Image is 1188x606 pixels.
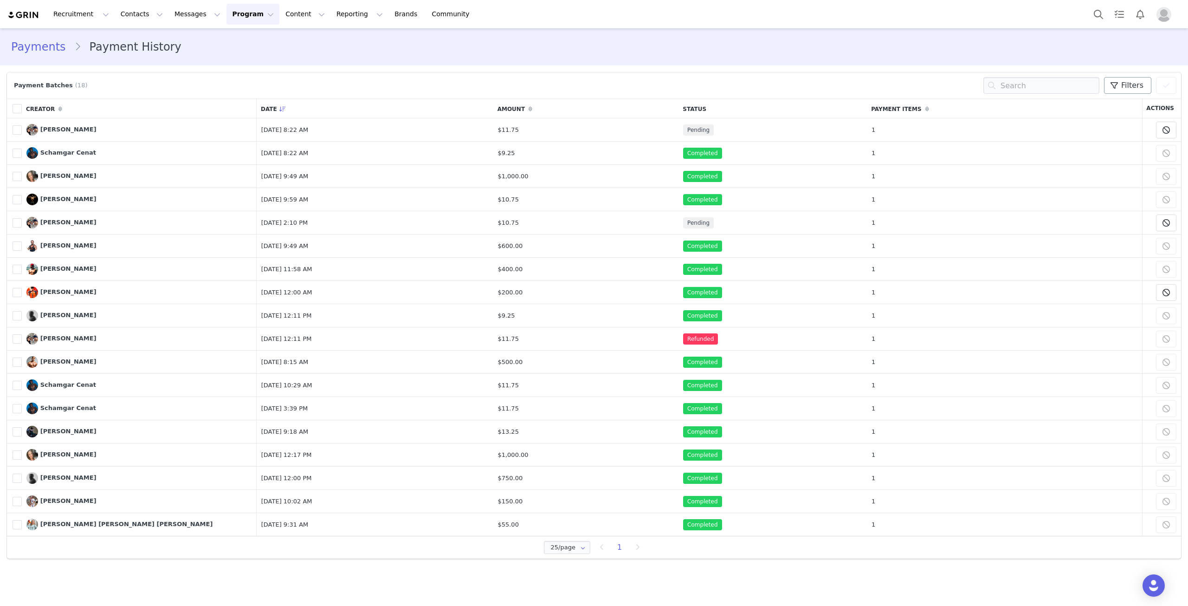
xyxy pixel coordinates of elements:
[867,211,1142,235] td: 1
[497,196,519,203] span: $10.75
[497,242,523,249] span: $600.00
[497,266,523,273] span: $400.00
[26,310,97,321] a: [PERSON_NAME]
[26,403,96,414] a: Schamgar Cenat
[867,165,1142,188] td: 1
[497,335,519,342] span: $11.75
[867,258,1142,281] td: 1
[40,288,97,295] span: [PERSON_NAME]
[280,4,330,25] button: Content
[257,98,493,118] th: Date
[11,39,74,55] a: Payments
[1109,4,1130,25] a: Tasks
[389,4,426,25] a: Brands
[867,281,1142,304] td: 1
[331,4,388,25] button: Reporting
[867,351,1142,374] td: 1
[26,263,38,275] img: Luke Barrow
[867,142,1142,165] td: 1
[40,497,97,504] span: [PERSON_NAME]
[26,356,97,368] a: [PERSON_NAME]
[26,124,97,136] a: [PERSON_NAME]
[497,405,519,412] span: $11.75
[867,235,1142,258] td: 1
[678,98,867,118] th: Status
[7,11,40,20] a: grin logo
[257,443,493,467] td: [DATE] 12:17 PM
[26,217,97,228] a: [PERSON_NAME]
[26,147,96,159] a: Schamgar Cenat
[497,521,519,528] span: $55.00
[12,81,92,90] div: Payment Batches
[426,4,479,25] a: Community
[48,4,115,25] button: Recruitment
[26,379,38,391] img: Schamgar Cenat
[40,219,97,226] span: [PERSON_NAME]
[1156,7,1171,22] img: placeholder-profile.jpg
[257,490,493,513] td: [DATE] 10:02 AM
[26,194,97,205] a: [PERSON_NAME]
[1104,77,1151,94] button: Filters
[75,81,88,90] span: (18)
[26,472,38,484] img: Aaron Marks
[26,472,97,484] a: [PERSON_NAME]
[26,240,97,252] a: [PERSON_NAME]
[983,77,1099,94] input: Search
[683,124,714,136] span: Pending
[867,397,1142,420] td: 1
[26,124,38,136] img: Zaide Lozano
[497,498,523,505] span: $150.00
[26,519,38,530] img: Maria Fernanda Lopez Moreno
[683,333,718,345] span: Refunded
[497,289,523,296] span: $200.00
[26,403,38,414] img: Schamgar Cenat
[683,473,722,484] span: Completed
[26,194,38,205] img: Javon Wingate
[683,241,722,252] span: Completed
[257,142,493,165] td: [DATE] 8:22 AM
[40,265,97,272] span: [PERSON_NAME]
[257,211,493,235] td: [DATE] 2:10 PM
[1143,574,1165,597] div: Open Intercom Messenger
[867,98,1142,118] th: Payment Items
[26,519,213,530] a: [PERSON_NAME] [PERSON_NAME] [PERSON_NAME]
[26,333,38,345] img: Zaide Lozano
[867,420,1142,443] td: 1
[1142,98,1181,118] th: Actions
[40,242,97,249] span: [PERSON_NAME]
[497,382,519,389] span: $11.75
[683,264,722,275] span: Completed
[26,495,38,507] img: Jason Labrador
[26,147,38,159] img: Schamgar Cenat
[40,428,97,435] span: [PERSON_NAME]
[683,357,722,368] span: Completed
[26,449,38,461] img: Ryan Weitz
[26,426,97,437] a: [PERSON_NAME]
[26,379,96,391] a: Schamgar Cenat
[257,397,493,420] td: [DATE] 3:39 PM
[497,173,528,180] span: $1,000.00
[257,188,493,211] td: [DATE] 9:59 AM
[497,126,519,133] span: $11.75
[40,335,97,342] span: [PERSON_NAME]
[26,333,97,345] a: [PERSON_NAME]
[497,451,528,458] span: $1,000.00
[40,126,97,133] span: [PERSON_NAME]
[257,351,493,374] td: [DATE] 8:15 AM
[683,426,722,437] span: Completed
[867,374,1142,397] td: 1
[257,374,493,397] td: [DATE] 10:29 AM
[544,541,590,554] input: Select
[1130,4,1150,25] button: Notifications
[40,358,97,365] span: [PERSON_NAME]
[26,426,38,437] img: Veronica Velasquez
[683,450,722,461] span: Completed
[683,380,722,391] span: Completed
[169,4,226,25] button: Messages
[867,467,1142,490] td: 1
[683,194,722,205] span: Completed
[26,449,97,461] a: [PERSON_NAME]
[257,327,493,351] td: [DATE] 12:11 PM
[683,403,722,414] span: Completed
[26,217,38,228] img: Zaide Lozano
